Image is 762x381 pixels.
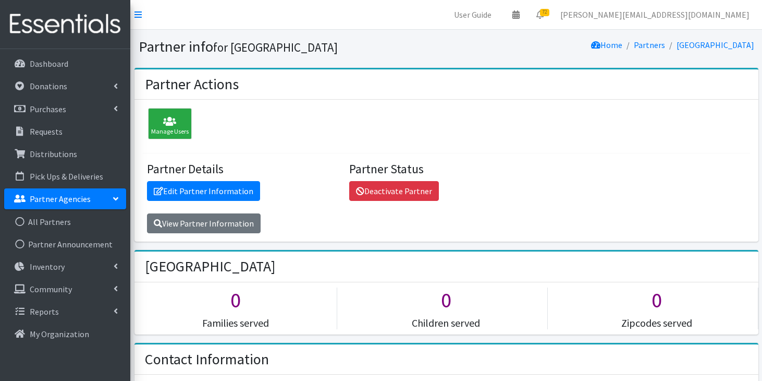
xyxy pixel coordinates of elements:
h1: Partner info [139,38,443,56]
p: Dashboard [30,58,68,69]
h5: Children served [345,317,547,329]
a: Community [4,279,126,300]
p: Reports [30,306,59,317]
h1: 0 [134,288,337,313]
a: Deactivate Partner [349,181,439,201]
img: HumanEssentials [4,7,126,42]
p: My Organization [30,329,89,339]
a: Reports [4,301,126,322]
a: All Partners [4,211,126,232]
h2: Contact Information [145,351,269,368]
h5: Zipcodes served [556,317,758,329]
h5: Families served [134,317,337,329]
p: Purchases [30,104,66,114]
a: My Organization [4,324,126,344]
a: Partner Announcement [4,234,126,255]
h2: Partner Actions [145,76,239,93]
a: Manage Users [143,120,192,130]
small: for [GEOGRAPHIC_DATA] [213,40,338,55]
a: Home [591,40,622,50]
a: Inventory [4,256,126,277]
h4: Partner Details [147,162,341,177]
a: [GEOGRAPHIC_DATA] [677,40,754,50]
p: Requests [30,126,63,137]
p: Partner Agencies [30,194,91,204]
a: [PERSON_NAME][EMAIL_ADDRESS][DOMAIN_NAME] [552,4,758,25]
a: Purchases [4,99,126,120]
a: Requests [4,121,126,142]
span: 72 [540,9,549,16]
a: Dashboard [4,53,126,74]
p: Distributions [30,149,77,159]
h1: 0 [556,288,758,313]
h2: [GEOGRAPHIC_DATA] [145,258,275,276]
a: Pick Ups & Deliveries [4,166,126,187]
p: Donations [30,81,67,91]
div: Manage Users [148,108,192,139]
p: Community [30,284,72,294]
p: Inventory [30,261,65,272]
a: Donations [4,76,126,97]
a: User Guide [446,4,500,25]
a: Distributions [4,144,126,164]
a: 72 [528,4,552,25]
a: View Partner Information [147,213,261,233]
a: Edit Partner Information [147,181,260,201]
p: Pick Ups & Deliveries [30,171,103,182]
h1: 0 [345,288,547,313]
h4: Partner Status [349,162,544,177]
a: Partners [634,40,665,50]
a: Partner Agencies [4,188,126,209]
